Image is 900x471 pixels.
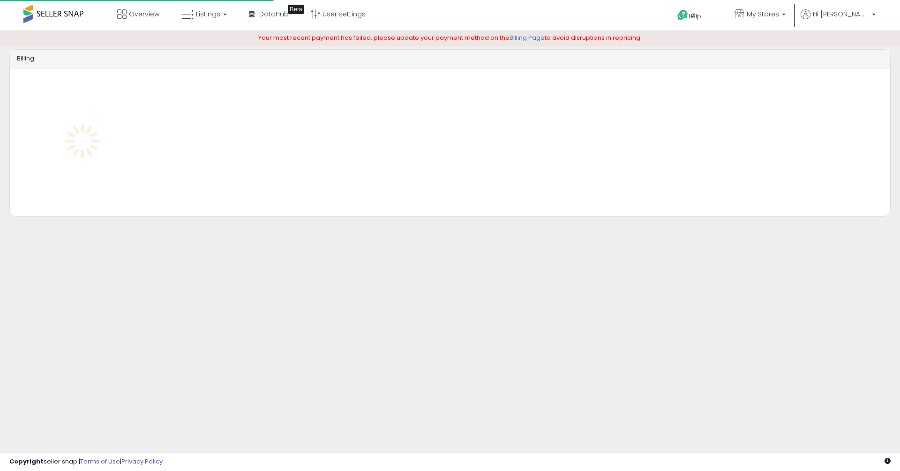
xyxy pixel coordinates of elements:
[813,9,869,19] span: Hi [PERSON_NAME]
[677,9,689,21] i: Get Help
[689,12,701,20] span: Help
[129,9,159,19] span: Overview
[196,9,220,19] span: Listings
[747,9,779,19] span: My Stores
[10,50,890,68] div: Billing
[510,33,545,42] a: Billing Page
[259,9,289,19] span: DataHub
[801,9,876,30] a: Hi [PERSON_NAME]
[258,33,642,42] span: Your most recent payment has failed, please update your payment method on the to avoid disruption...
[670,2,720,30] a: Help
[288,5,304,14] div: Tooltip anchor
